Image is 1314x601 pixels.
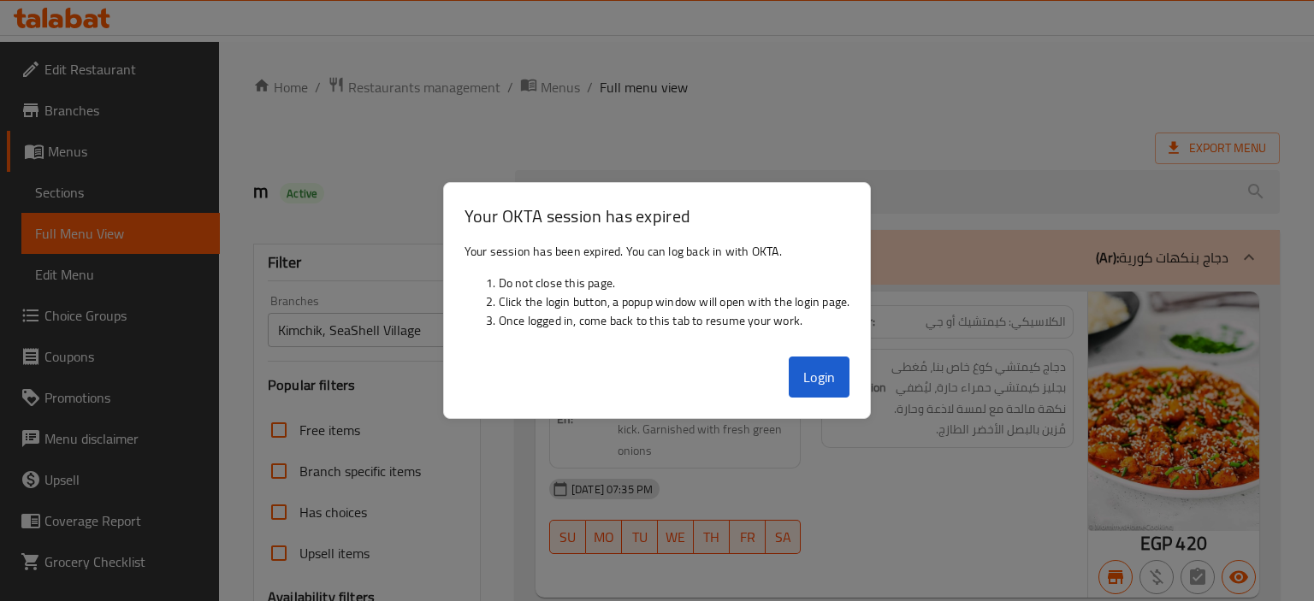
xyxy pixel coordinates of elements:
[499,274,850,292] li: Do not close this page.
[444,235,871,350] div: Your session has been expired. You can log back in with OKTA.
[499,292,850,311] li: Click the login button, a popup window will open with the login page.
[499,311,850,330] li: Once logged in, come back to this tab to resume your work.
[789,356,850,398] button: Login
[465,203,850,228] h3: Your OKTA session has expired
